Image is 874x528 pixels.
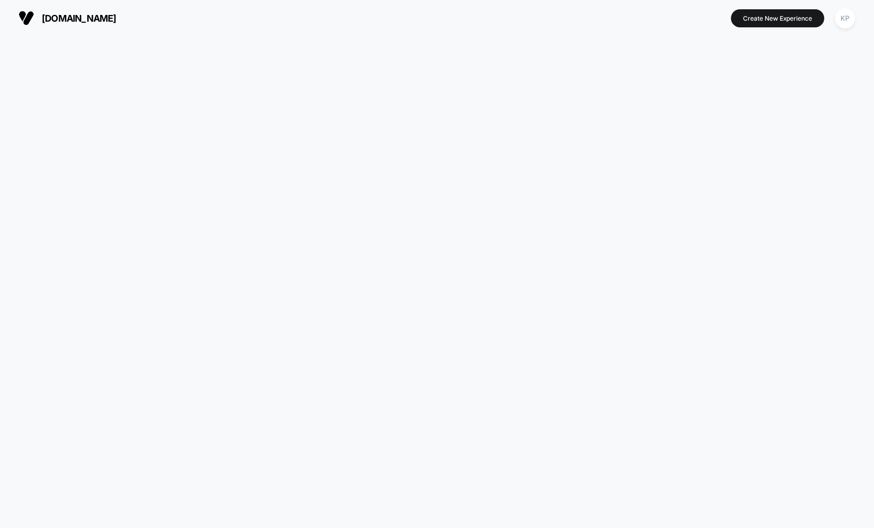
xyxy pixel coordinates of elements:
button: Create New Experience [731,9,824,27]
button: KP [832,8,859,29]
span: [DOMAIN_NAME] [42,13,117,24]
button: [DOMAIN_NAME] [15,10,120,26]
div: KP [835,8,855,28]
img: Visually logo [19,10,34,26]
